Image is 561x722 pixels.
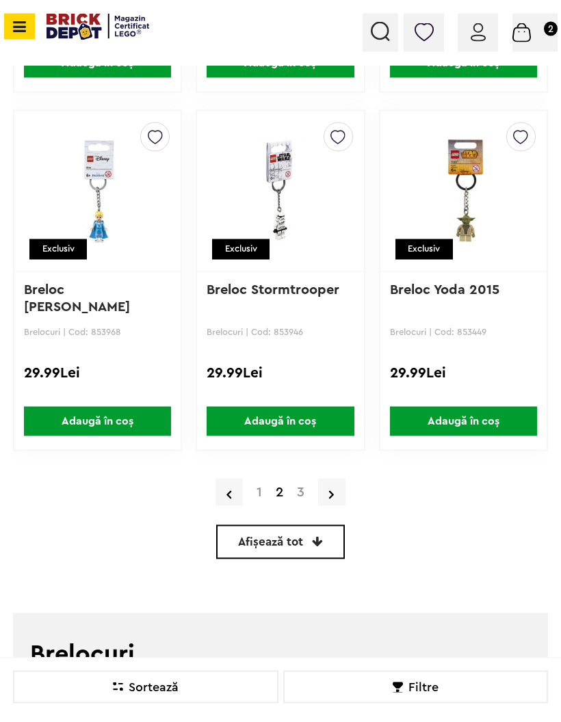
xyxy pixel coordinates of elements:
[390,364,537,389] div: 29.99Lei
[25,122,170,260] img: Breloc Elsa
[380,407,547,436] a: Adaugă în coș
[207,327,354,337] p: Brelocuri | Cod: 853946
[269,485,290,499] strong: 2
[30,642,531,667] h2: Brelocuri
[24,327,171,337] p: Brelocuri | Cod: 853968
[390,283,499,297] a: Breloc Yoda 2015
[250,485,269,499] a: 1
[24,283,130,314] a: Breloc [PERSON_NAME]
[391,122,536,260] img: Breloc Yoda 2015
[197,407,363,436] a: Adaugă în coș
[216,525,345,559] a: Afișează tot
[395,239,453,260] div: Exclusiv
[24,407,171,436] span: Adaugă în coș
[24,364,171,389] div: 29.99Lei
[13,671,278,704] div: Sortează
[283,671,549,704] div: Filtre
[318,479,345,506] a: Pagina urmatoare
[216,479,243,506] a: Pagina precedenta
[207,122,353,260] img: Breloc Stormtrooper
[207,283,339,297] a: Breloc Stormtrooper
[290,485,311,499] a: 3
[544,22,558,36] small: 2
[390,407,537,436] span: Adaugă în coș
[14,407,181,436] a: Adaugă în coș
[207,364,354,389] div: 29.99Lei
[29,239,87,260] div: Exclusiv
[207,407,354,436] span: Adaugă în coș
[390,327,537,337] p: Brelocuri | Cod: 853449
[212,239,270,260] div: Exclusiv
[238,536,303,548] span: Afișează tot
